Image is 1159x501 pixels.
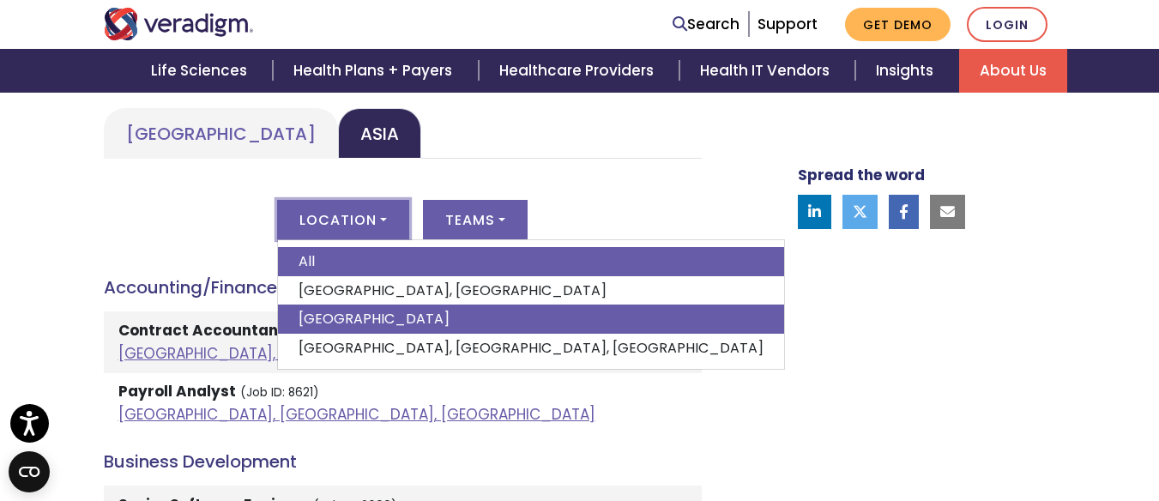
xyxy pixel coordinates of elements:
[278,334,784,363] a: [GEOGRAPHIC_DATA], [GEOGRAPHIC_DATA], [GEOGRAPHIC_DATA]
[118,381,236,401] strong: Payroll Analyst
[118,404,595,425] a: [GEOGRAPHIC_DATA], [GEOGRAPHIC_DATA], [GEOGRAPHIC_DATA]
[855,49,959,93] a: Insights
[273,49,478,93] a: Health Plans + Payers
[423,200,528,239] button: Teams
[338,108,421,159] a: Asia
[278,247,784,276] a: All
[479,49,679,93] a: Healthcare Providers
[967,7,1047,42] a: Login
[758,14,818,34] a: Support
[679,49,855,93] a: Health IT Vendors
[959,49,1067,93] a: About Us
[277,200,409,239] button: Location
[278,276,784,305] a: [GEOGRAPHIC_DATA], [GEOGRAPHIC_DATA]
[118,320,285,341] strong: Contract Accountant
[130,49,273,93] a: Life Sciences
[104,8,254,40] img: Veradigm logo
[798,165,925,185] strong: Spread the word
[104,277,702,298] h4: Accounting/Finance
[673,13,739,36] a: Search
[104,108,338,159] a: [GEOGRAPHIC_DATA]
[9,451,50,492] button: Open CMP widget
[240,384,319,401] small: (Job ID: 8621)
[278,305,784,334] a: [GEOGRAPHIC_DATA]
[104,451,702,472] h4: Business Development
[845,8,951,41] a: Get Demo
[118,343,595,364] a: [GEOGRAPHIC_DATA], [GEOGRAPHIC_DATA], [GEOGRAPHIC_DATA]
